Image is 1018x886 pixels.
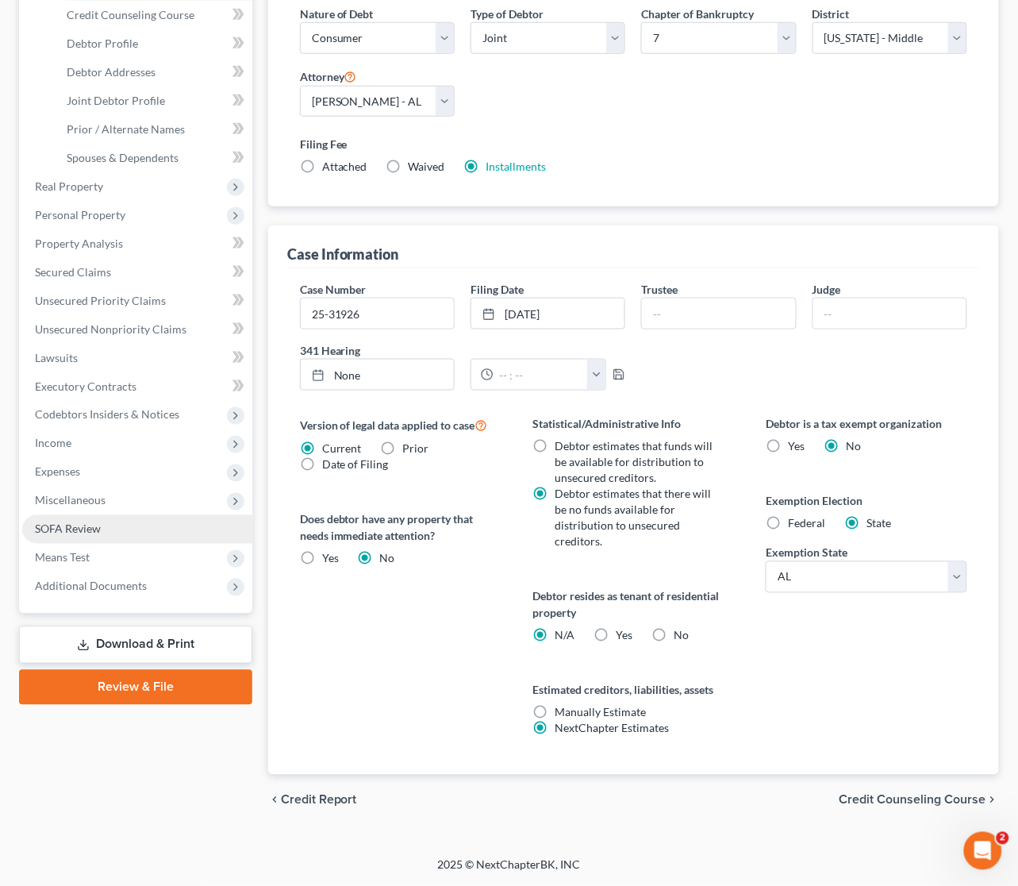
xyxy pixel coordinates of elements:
[54,1,252,29] a: Credit Counseling Course
[57,857,962,886] div: 2025 © NextChapterBK, INC
[22,229,252,258] a: Property Analysis
[813,299,966,329] input: --
[997,832,1009,845] span: 2
[532,682,734,699] label: Estimated creditors, liabilities, assets
[494,360,588,390] input: -- : --
[812,281,841,298] label: Judge
[22,515,252,544] a: SOFA Review
[268,794,357,807] button: chevron_left Credit Report
[322,442,362,456] span: Current
[300,67,357,86] label: Attorney
[67,122,185,136] span: Prior / Alternate Names
[555,487,711,549] span: Debtor estimates that there will be no funds available for distribution to unsecured creditors.
[839,794,986,807] span: Credit Counseling Course
[35,465,80,479] span: Expenses
[301,299,454,329] input: Enter case number...
[300,6,374,22] label: Nature of Debt
[67,37,138,50] span: Debtor Profile
[35,408,179,422] span: Codebtors Insiders & Notices
[532,416,734,433] label: Statistical/Administrative Info
[35,208,125,221] span: Personal Property
[287,245,399,264] div: Case Information
[19,670,252,705] a: Review & File
[35,551,90,564] span: Means Test
[35,379,136,393] span: Executory Contracts
[846,440,861,453] span: No
[641,6,754,22] label: Chapter of Bankruptcy
[555,629,574,642] span: N/A
[555,440,713,485] span: Debtor estimates that funds will be available for distribution to unsecured creditors.
[54,115,252,144] a: Prior / Alternate Names
[964,832,1002,870] iframe: Intercom live chat
[380,552,395,565] span: No
[22,287,252,315] a: Unsecured Priority Claims
[67,94,165,107] span: Joint Debtor Profile
[22,258,252,287] a: Secured Claims
[409,160,445,173] span: Waived
[486,160,547,173] a: Installments
[322,552,339,565] span: Yes
[19,626,252,664] a: Download & Print
[35,179,103,193] span: Real Property
[268,794,281,807] i: chevron_left
[54,144,252,172] a: Spouses & Dependents
[22,372,252,401] a: Executory Contracts
[641,281,678,298] label: Trustee
[301,360,454,390] a: None
[766,416,967,433] label: Debtor is a tax exempt organization
[788,440,805,453] span: Yes
[292,342,634,359] label: 341 Hearing
[403,442,429,456] span: Prior
[555,706,646,719] span: Manually Estimate
[35,294,166,307] span: Unsecured Priority Claims
[839,794,999,807] button: Credit Counseling Course chevron_right
[35,237,123,250] span: Property Analysis
[22,344,252,372] a: Lawsuits
[67,8,194,21] span: Credit Counseling Course
[788,517,825,530] span: Federal
[35,351,78,364] span: Lawsuits
[35,580,147,593] span: Additional Documents
[300,416,501,435] label: Version of legal data applied to case
[300,511,501,545] label: Does debtor have any property that needs immediate attention?
[35,265,111,279] span: Secured Claims
[300,136,967,152] label: Filing Fee
[35,494,106,507] span: Miscellaneous
[35,522,101,536] span: SOFA Review
[532,588,734,622] label: Debtor resides as tenant of residential property
[67,65,156,79] span: Debtor Addresses
[54,29,252,58] a: Debtor Profile
[555,722,669,735] span: NextChapter Estimates
[67,151,179,164] span: Spouses & Dependents
[471,281,524,298] label: Filing Date
[866,517,891,530] span: State
[322,160,367,173] span: Attached
[471,6,544,22] label: Type of Debtor
[281,794,357,807] span: Credit Report
[35,437,71,450] span: Income
[322,458,389,472] span: Date of Filing
[616,629,632,642] span: Yes
[22,315,252,344] a: Unsecured Nonpriority Claims
[674,629,689,642] span: No
[986,794,999,807] i: chevron_right
[35,322,186,336] span: Unsecured Nonpriority Claims
[471,299,624,329] a: [DATE]
[54,87,252,115] a: Joint Debtor Profile
[812,6,850,22] label: District
[766,493,967,510] label: Exemption Election
[642,299,795,329] input: --
[54,58,252,87] a: Debtor Addresses
[300,281,367,298] label: Case Number
[766,545,847,561] label: Exemption State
